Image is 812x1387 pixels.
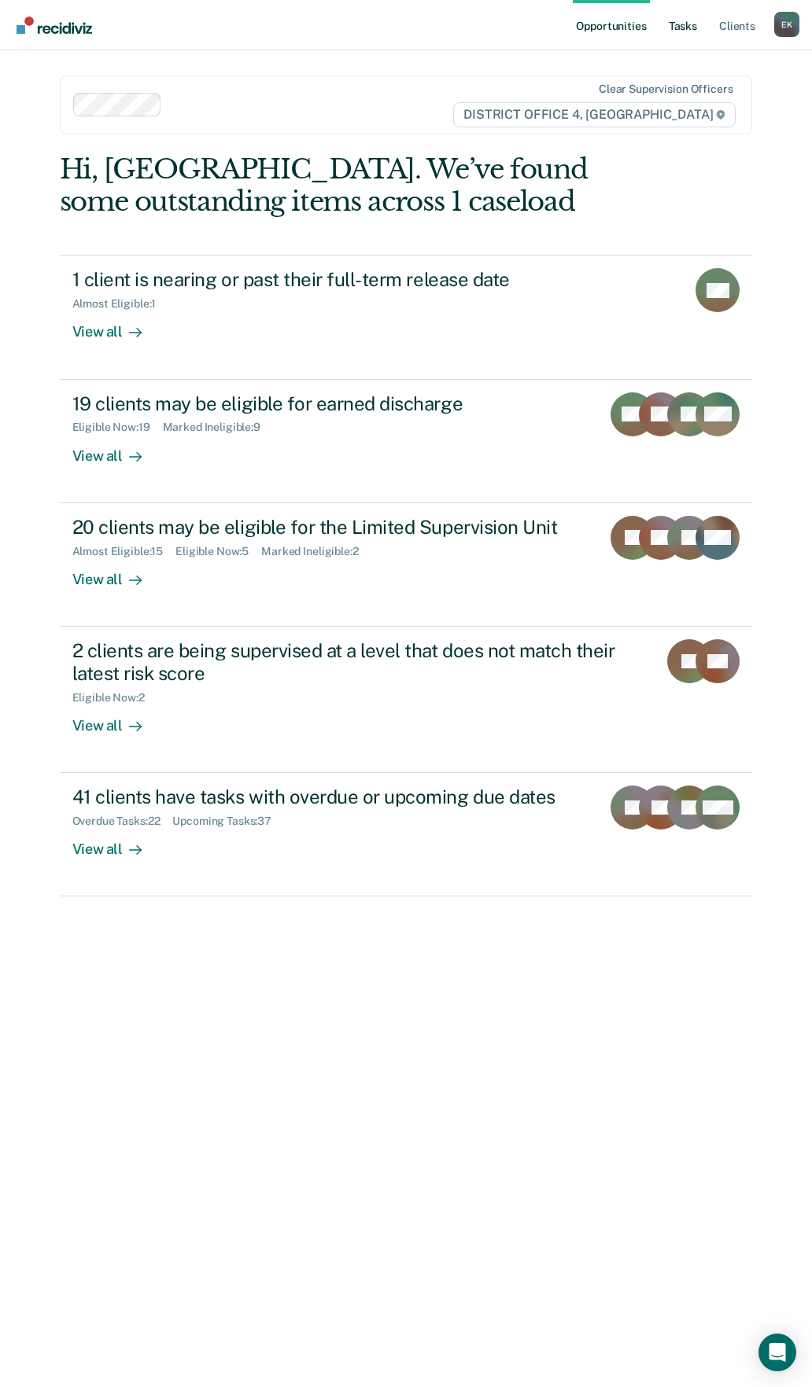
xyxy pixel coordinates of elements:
div: View all [72,704,161,734]
div: Marked Ineligible : 9 [163,421,273,434]
div: 19 clients may be eligible for earned discharge [72,392,589,415]
div: Eligible Now : 5 [175,545,261,558]
div: Eligible Now : 2 [72,691,157,705]
div: View all [72,311,161,341]
div: View all [72,828,161,859]
button: Profile dropdown button [774,12,799,37]
div: Almost Eligible : 15 [72,545,176,558]
div: Eligible Now : 19 [72,421,163,434]
div: Hi, [GEOGRAPHIC_DATA]. We’ve found some outstanding items across 1 caseload [60,153,615,218]
a: 2 clients are being supervised at a level that does not match their latest risk scoreEligible Now... [60,627,753,773]
div: Almost Eligible : 1 [72,297,169,311]
div: Upcoming Tasks : 37 [172,815,284,828]
div: 1 client is nearing or past their full-term release date [72,268,625,291]
span: DISTRICT OFFICE 4, [GEOGRAPHIC_DATA] [453,102,736,127]
a: 20 clients may be eligible for the Limited Supervision UnitAlmost Eligible:15Eligible Now:5Marked... [60,503,753,627]
div: 20 clients may be eligible for the Limited Supervision Unit [72,516,589,539]
div: Open Intercom Messenger [758,1334,796,1371]
div: View all [72,557,161,588]
img: Recidiviz [17,17,92,34]
div: Clear supervision officers [599,83,733,96]
a: 19 clients may be eligible for earned dischargeEligible Now:19Marked Ineligible:9View all [60,380,753,503]
div: View all [72,434,161,465]
div: Overdue Tasks : 22 [72,815,173,828]
div: 2 clients are being supervised at a level that does not match their latest risk score [72,639,625,685]
a: 1 client is nearing or past their full-term release dateAlmost Eligible:1View all [60,255,753,379]
div: E K [774,12,799,37]
div: 41 clients have tasks with overdue or upcoming due dates [72,785,589,808]
a: 41 clients have tasks with overdue or upcoming due datesOverdue Tasks:22Upcoming Tasks:37View all [60,773,753,896]
div: Marked Ineligible : 2 [261,545,371,558]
